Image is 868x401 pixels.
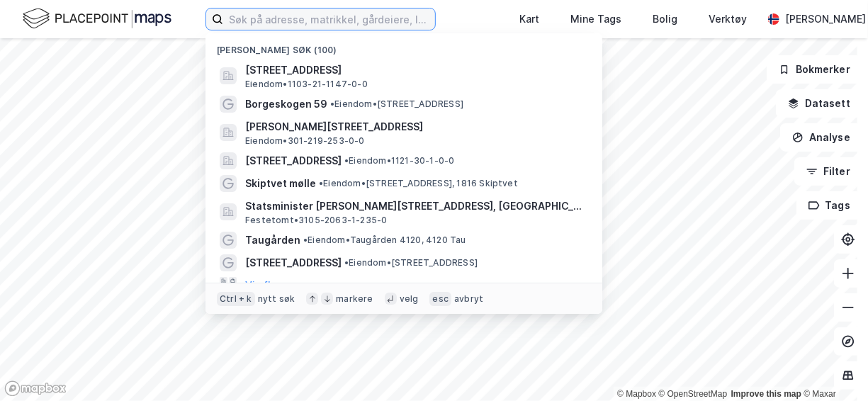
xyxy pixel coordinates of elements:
span: [STREET_ADDRESS] [245,152,342,169]
div: velg [400,293,419,304]
span: Eiendom • [STREET_ADDRESS] [344,257,478,269]
span: Eiendom • [STREET_ADDRESS] [330,98,463,110]
span: Eiendom • [STREET_ADDRESS], 1816 Skiptvet [319,178,518,189]
span: • [344,257,349,268]
div: [PERSON_NAME] [785,11,866,28]
div: avbryt [454,293,483,304]
span: • [319,178,323,188]
img: logo.f888ab2527a4732fd821a326f86c7f29.svg [23,6,171,31]
div: Bolig [653,11,677,28]
span: Eiendom • 1103-21-1147-0-0 [245,79,368,90]
span: • [303,235,308,245]
div: esc [429,291,451,305]
div: Mine Tags [570,11,621,28]
span: [STREET_ADDRESS] [245,254,342,271]
span: Statsminister [PERSON_NAME][STREET_ADDRESS], [GEOGRAPHIC_DATA] [245,198,585,215]
iframe: Chat Widget [797,333,868,401]
span: Festetomt • 3105-2063-1-235-0 [245,215,387,226]
div: Kontrollprogram for chat [797,333,868,401]
div: [PERSON_NAME] søk (100) [205,33,602,59]
span: [PERSON_NAME][STREET_ADDRESS] [245,118,585,135]
span: Eiendom • 301-219-253-0-0 [245,135,365,147]
input: Søk på adresse, matrikkel, gårdeiere, leietakere eller personer [223,9,435,30]
div: markere [336,293,373,304]
div: Ctrl + k [217,291,255,305]
span: • [330,98,334,109]
span: Taugården [245,232,300,249]
span: Eiendom • 1121-30-1-0-0 [344,155,454,166]
div: Kart [519,11,539,28]
div: Verktøy [709,11,747,28]
span: Skiptvet mølle [245,175,316,192]
span: [STREET_ADDRESS] [245,62,585,79]
span: Eiendom • Taugården 4120, 4120 Tau [303,235,466,246]
span: • [344,155,349,166]
div: nytt søk [258,293,295,304]
button: Vis flere [245,277,287,294]
span: Borgeskogen 59 [245,96,327,113]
